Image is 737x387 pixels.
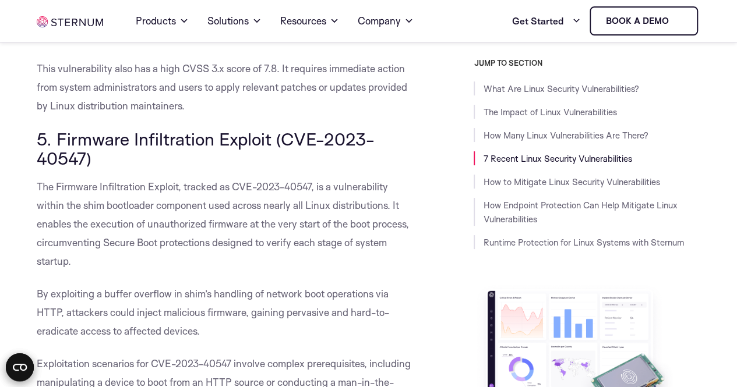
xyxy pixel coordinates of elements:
[483,130,648,141] a: How Many Linux Vulnerabilities Are There?
[483,237,683,248] a: Runtime Protection for Linux Systems with Sternum
[37,128,375,169] span: 5. Firmware Infiltration Exploit (CVE-2023-40547)
[6,353,34,381] button: Open CMP widget
[37,62,407,112] span: This vulnerability also has a high CVSS 3.x score of 7.8. It requires immediate action from syste...
[483,153,632,164] a: 7 Recent Linux Security Vulnerabilities
[483,176,660,187] a: How to Mitigate Linux Security Vulnerabilities
[37,16,103,27] img: sternum iot
[483,83,639,94] a: What Are Linux Security Vulnerabilities?
[483,200,677,225] a: How Endpoint Protection Can Help Mitigate Linux Vulnerabilities
[590,6,698,35] a: Book a demo
[37,180,409,267] span: The Firmware Infiltration Exploit, tracked as CVE-2023-40547, is a vulnerability within the shim ...
[673,16,682,26] img: sternum iot
[512,9,580,33] a: Get Started
[474,58,700,68] h3: JUMP TO SECTION
[37,287,389,337] span: By exploiting a buffer overflow in shim’s handling of network boot operations via HTTP, attackers...
[483,106,616,118] a: The Impact of Linux Vulnerabilities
